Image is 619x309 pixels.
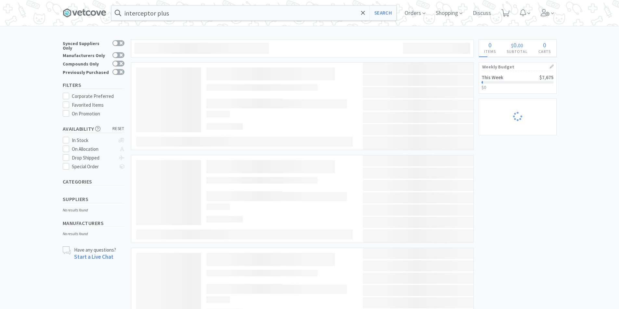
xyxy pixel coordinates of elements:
[533,48,556,54] h4: Carts
[111,6,396,20] input: Search by item, sku, manufacturer, ingredient, size...
[72,101,124,109] div: Favorited Items
[369,6,396,20] button: Search
[482,84,486,90] span: $0
[63,69,109,75] div: Previously Purchased
[112,125,124,132] span: reset
[470,10,494,16] a: Discuss
[72,110,124,118] div: On Promotion
[72,163,115,171] div: Special Order
[482,63,553,71] h1: Weekly Budget
[511,42,513,49] span: $
[518,42,523,49] span: 00
[63,125,124,133] h5: Availability
[63,52,109,58] div: Manufacturers Only
[539,74,554,80] span: $7,675
[479,71,556,93] a: This Week$7,675$0
[501,42,533,48] div: .
[501,48,533,54] h4: Subtotal
[543,41,546,49] span: 0
[482,75,503,80] h2: This Week
[63,208,88,212] i: No results found
[72,154,115,162] div: Drop Shipped
[72,145,115,153] div: On Allocation
[479,48,501,54] h4: Items
[513,41,517,49] span: 0
[63,81,124,89] h5: Filters
[72,137,115,144] div: In Stock
[72,92,124,100] div: Corporate Preferred
[74,246,116,253] p: Have any questions?
[63,40,109,50] div: Synced Suppliers Only
[488,41,492,49] span: 0
[63,196,124,203] h5: Suppliers
[63,220,124,227] h5: Manufacturers
[63,61,109,66] div: Compounds Only
[63,178,124,185] h5: Categories
[74,253,113,260] a: Start a Live Chat
[63,231,88,236] i: No results found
